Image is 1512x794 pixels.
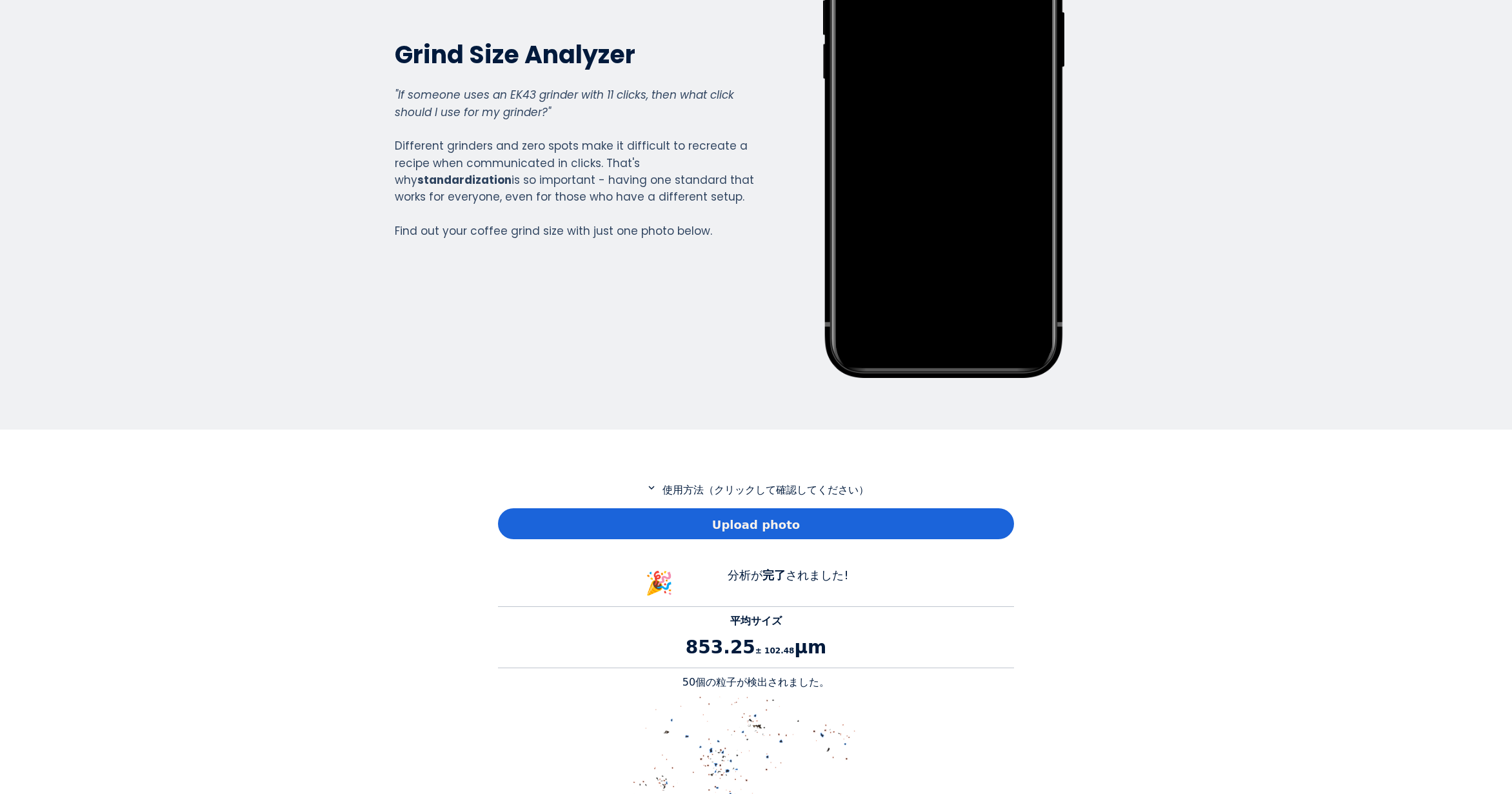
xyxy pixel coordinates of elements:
span: ± 102.48 [755,646,795,655]
div: Different grinders and zero spots make it difficult to recreate a recipe when communicated in cli... [395,86,755,239]
span: Upload photo [712,516,800,533]
p: 50個の粒子が検出されました。 [498,675,1014,690]
em: "If someone uses an EK43 grinder with 11 clicks, then what click should I use for my grinder?" [395,87,734,119]
span: 🎉 [645,570,673,596]
p: 使用方法（クリックして確認してください） [498,482,1014,498]
mat-icon: expand_more [644,482,659,493]
strong: standardization [417,172,512,188]
p: 853.25 μm [498,634,1014,661]
div: 分析が されました! [691,566,885,600]
p: 平均サイズ [498,613,1014,629]
h2: Grind Size Analyzer [395,39,755,70]
b: 完了 [762,568,786,582]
